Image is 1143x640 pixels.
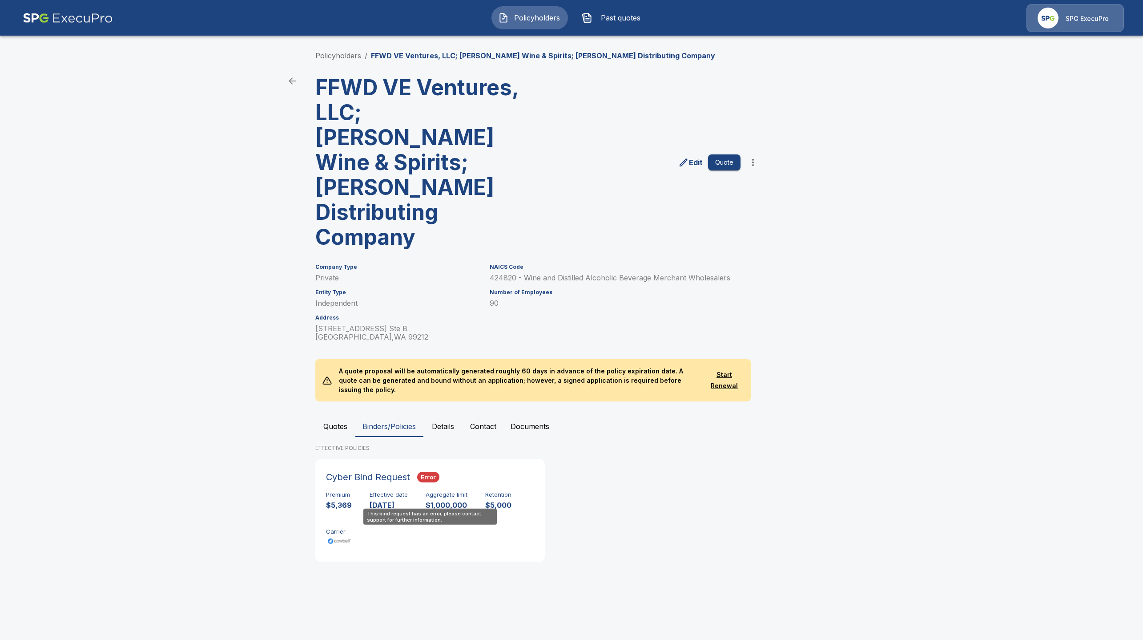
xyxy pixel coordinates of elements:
button: Quote [708,154,741,171]
h6: NAICS Code [490,264,741,270]
p: A quote proposal will be automatically generated roughly 60 days in advance of the policy expirat... [332,359,704,401]
h6: Number of Employees [490,289,741,296]
p: Private [315,274,479,282]
h6: Cyber Bind Request [326,470,410,484]
li: / [365,50,367,61]
button: Policyholders IconPolicyholders [491,6,568,29]
h3: FFWD VE Ventures, LLC; [PERSON_NAME] Wine & Spirits; [PERSON_NAME] Distributing Company [315,75,535,250]
h6: Effective date [370,491,408,498]
p: [STREET_ADDRESS] Ste B [GEOGRAPHIC_DATA] , WA 99212 [315,324,479,341]
button: Quotes [315,416,355,437]
button: Contact [463,416,503,437]
h6: Address [315,315,479,321]
img: Carrier [326,537,353,546]
p: Edit [689,157,703,168]
h6: Retention [485,491,511,498]
p: EFFECTIVE POLICIES [315,444,828,452]
img: AA Logo [23,4,113,32]
p: SPG ExecuPro [1066,14,1109,23]
p: $5,369 [326,500,352,510]
h6: Company Type [315,264,479,270]
p: $5,000 [485,500,511,510]
h6: Aggregate limit [426,491,467,498]
a: Policyholders [315,51,361,60]
img: Past quotes Icon [582,12,592,23]
img: Policyholders Icon [498,12,509,23]
span: Past quotes [596,12,645,23]
p: Independent [315,299,479,308]
button: Start Renewal [705,367,744,394]
button: Details [423,416,463,437]
a: edit [676,155,704,170]
span: Policyholders [512,12,561,23]
p: 424820 - Wine and Distilled Alcoholic Beverage Merchant Wholesalers [490,274,741,282]
p: $1,000,000 [426,500,467,510]
h6: Premium [326,491,352,498]
div: This bind request has an error, please contact support for further information. [315,459,545,562]
a: Agency IconSPG ExecuPro [1026,4,1124,32]
p: FFWD VE Ventures, LLC; [PERSON_NAME] Wine & Spirits; [PERSON_NAME] Distributing Company [371,50,715,61]
p: 90 [490,299,741,308]
span: Error [417,474,439,481]
img: Agency Icon [1038,8,1058,28]
nav: breadcrumb [315,50,715,61]
h6: Carrier [326,528,353,535]
button: Documents [503,416,556,437]
a: back [283,72,301,90]
h6: Entity Type [315,289,479,296]
button: Binders/Policies [355,416,423,437]
div: This bind request has an error, please contact support for further information. [363,509,497,525]
p: [DATE] [370,500,408,510]
button: more [744,154,762,171]
div: policyholder tabs [315,416,828,437]
button: Past quotes IconPast quotes [575,6,652,29]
